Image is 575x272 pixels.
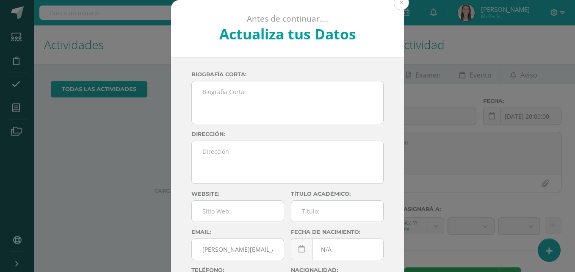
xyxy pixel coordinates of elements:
label: Website: [191,191,284,197]
p: Antes de continuar.... [194,14,381,24]
input: Sitio Web: [192,201,284,222]
input: Correo Electronico: [192,239,284,260]
input: Titulo: [291,201,383,222]
input: Fecha de Nacimiento: [291,239,383,260]
label: Fecha de nacimiento: [291,229,384,235]
label: Biografía corta: [191,71,384,78]
label: Dirección: [191,131,384,137]
label: Título académico: [291,191,384,197]
h2: Actualiza tus Datos [194,24,381,44]
label: Email: [191,229,284,235]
